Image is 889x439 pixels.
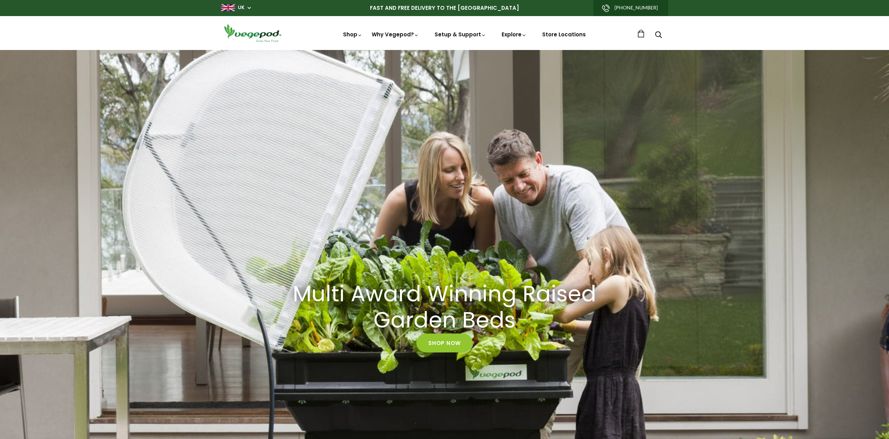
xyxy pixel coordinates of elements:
a: Multi Award Winning Raised Garden Beds [279,281,611,333]
a: Search [655,32,662,39]
a: Why Vegepod? [372,31,419,38]
img: gb_large.png [221,4,235,11]
a: Shop Now [416,333,473,352]
h2: Multi Award Winning Raised Garden Beds [287,281,602,333]
a: Store Locations [542,31,586,38]
a: Shop [343,31,363,38]
a: UK [238,4,245,11]
img: Vegepod [221,23,284,43]
a: Explore [502,31,527,38]
a: Setup & Support [435,31,486,38]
